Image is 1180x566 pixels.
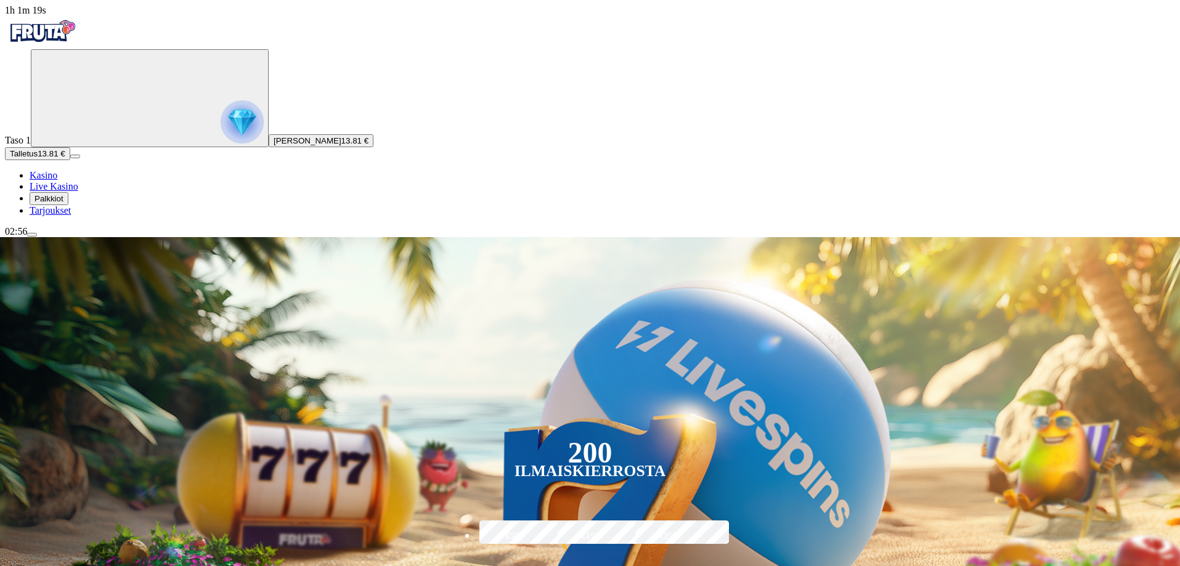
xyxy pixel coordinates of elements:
[632,519,704,554] label: €250
[5,5,46,15] span: user session time
[269,134,373,147] button: [PERSON_NAME]13.81 €
[5,16,1175,216] nav: Primary
[568,445,612,460] div: 200
[30,205,71,216] span: Tarjoukset
[5,38,79,49] a: Fruta
[5,135,31,145] span: Taso 1
[30,170,57,180] a: diamond iconKasino
[30,181,78,192] span: Live Kasino
[38,149,65,158] span: 13.81 €
[5,226,27,237] span: 02:56
[515,464,666,479] div: Ilmaiskierrosta
[555,519,626,554] label: €150
[30,170,57,180] span: Kasino
[274,136,341,145] span: [PERSON_NAME]
[35,194,63,203] span: Palkkiot
[30,192,68,205] button: reward iconPalkkiot
[5,147,70,160] button: Talletusplus icon13.81 €
[10,149,38,158] span: Talletus
[30,205,71,216] a: gift-inverted iconTarjoukset
[341,136,368,145] span: 13.81 €
[476,519,548,554] label: €50
[5,16,79,47] img: Fruta
[70,155,80,158] button: menu
[27,233,37,237] button: menu
[31,49,269,147] button: reward progress
[221,100,264,144] img: reward progress
[30,181,78,192] a: poker-chip iconLive Kasino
